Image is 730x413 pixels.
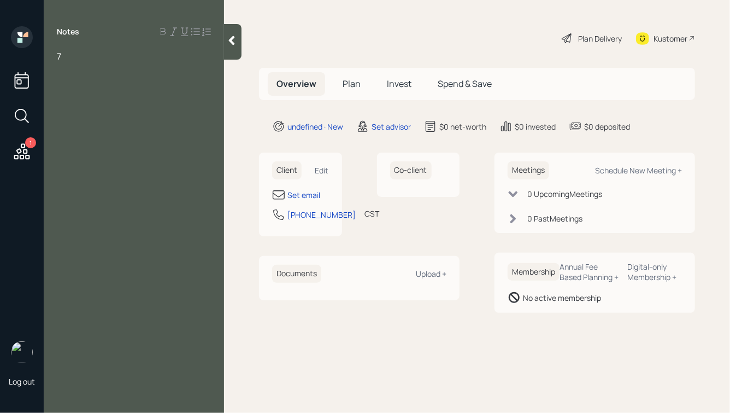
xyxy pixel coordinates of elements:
span: Overview [276,78,316,90]
div: CST [364,208,379,219]
div: Set email [287,189,320,201]
h6: Membership [508,263,560,281]
span: Plan [343,78,361,90]
div: 1 [25,137,36,148]
label: Notes [57,26,79,37]
h6: Co-client [390,161,432,179]
span: 7 [57,50,61,62]
div: Set advisor [372,121,411,132]
div: $0 deposited [584,121,630,132]
div: Digital-only Membership + [628,261,682,282]
div: Plan Delivery [578,33,622,44]
div: Log out [9,376,35,387]
div: Annual Fee Based Planning + [560,261,619,282]
span: Spend & Save [438,78,492,90]
div: No active membership [523,292,601,304]
div: undefined · New [287,121,343,132]
div: 0 Past Meeting s [527,213,582,224]
div: [PHONE_NUMBER] [287,209,356,220]
h6: Meetings [508,161,549,179]
img: hunter_neumayer.jpg [11,341,33,363]
div: Upload + [416,269,446,279]
div: $0 invested [515,121,556,132]
div: 0 Upcoming Meeting s [527,188,602,200]
h6: Client [272,161,302,179]
div: Edit [315,165,329,176]
h6: Documents [272,265,321,283]
div: Kustomer [654,33,687,44]
div: $0 net-worth [439,121,486,132]
span: Invest [387,78,411,90]
div: Schedule New Meeting + [595,165,682,176]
